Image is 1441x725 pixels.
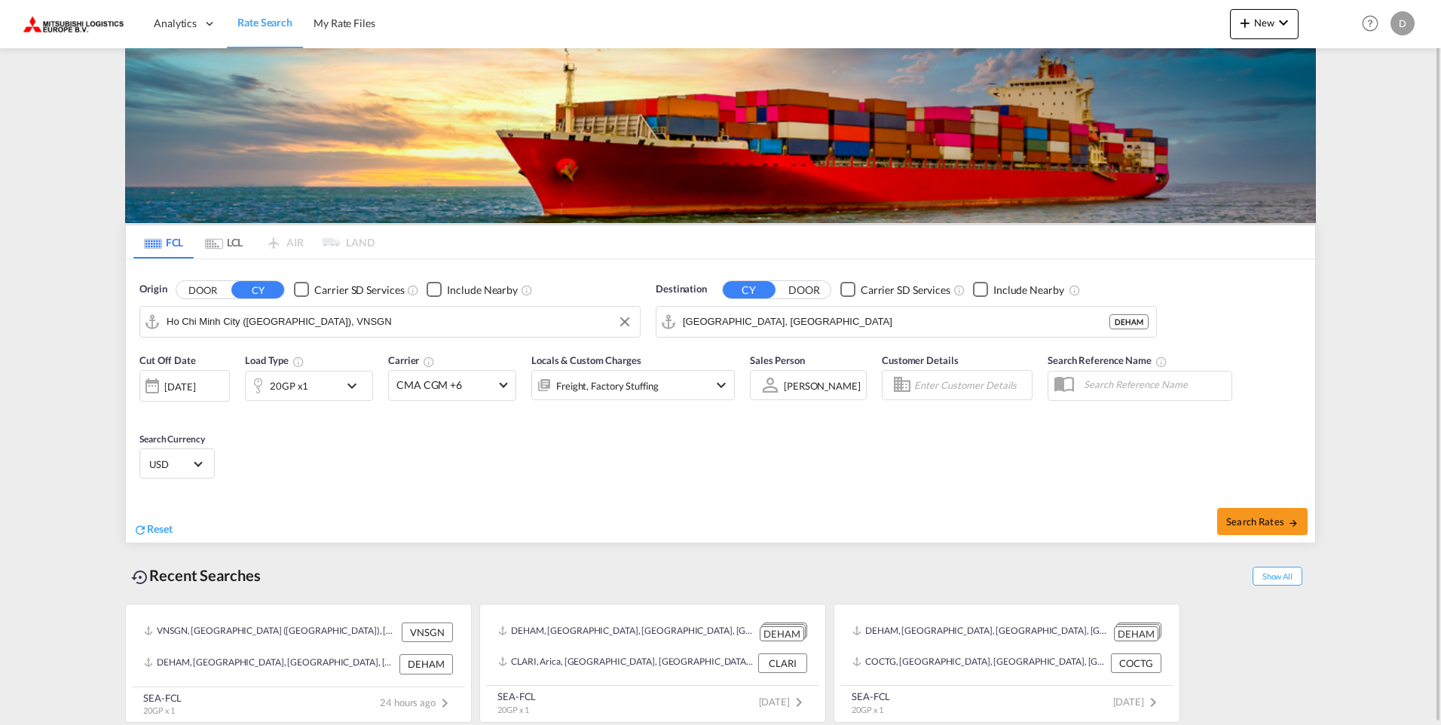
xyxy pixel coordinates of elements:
[852,653,1107,673] div: COCTG, Cartagena, Colombia, South America, Americas
[840,282,950,298] md-checkbox: Checkbox No Ink
[1391,11,1415,35] div: D
[784,380,861,392] div: [PERSON_NAME]
[973,282,1064,298] md-checkbox: Checkbox No Ink
[1111,653,1161,673] div: COCTG
[167,310,632,333] input: Search by Port
[497,690,536,703] div: SEA-FCL
[314,17,375,29] span: My Rate Files
[380,696,454,708] span: 24 hours ago
[154,16,197,31] span: Analytics
[953,284,965,296] md-icon: Unchecked: Search for CY (Container Yard) services for all selected carriers.Checked : Search for...
[1155,356,1167,368] md-icon: Your search will be saved by the below given name
[1069,284,1081,296] md-icon: Unchecked: Ignores neighbouring ports when fetching rates.Checked : Includes neighbouring ports w...
[1230,9,1299,39] button: icon-plus 400-fgNewicon-chevron-down
[407,284,419,296] md-icon: Unchecked: Search for CY (Container Yard) services for all selected carriers.Checked : Search for...
[498,653,754,673] div: CLARI, Arica, Chile, South America, Americas
[1113,696,1162,708] span: [DATE]
[131,568,149,586] md-icon: icon-backup-restore
[556,375,659,396] div: Freight Factory Stuffing
[245,371,373,401] div: 20GP x1icon-chevron-down
[125,48,1316,223] img: LCL+%26+FCL+BACKGROUND.png
[125,558,267,592] div: Recent Searches
[148,453,207,475] md-select: Select Currency: $ USDUnited States Dollar
[147,522,173,535] span: Reset
[126,259,1315,543] div: Origin DOOR CY Checkbox No InkUnchecked: Search for CY (Container Yard) services for all selected...
[343,377,369,395] md-icon: icon-chevron-down
[861,283,950,298] div: Carrier SD Services
[1236,14,1254,32] md-icon: icon-plus 400-fg
[723,281,776,298] button: CY
[144,654,396,674] div: DEHAM, Hamburg, Germany, Western Europe, Europe
[683,310,1109,333] input: Search by Port
[790,693,808,711] md-icon: icon-chevron-right
[778,281,831,298] button: DOOR
[1114,626,1158,642] div: DEHAM
[782,375,862,396] md-select: Sales Person: Dana Dönselmann
[852,623,1110,641] div: DEHAM, Hamburg, Germany, Western Europe, Europe
[133,522,173,538] div: icon-refreshReset
[882,354,958,366] span: Customer Details
[656,282,707,297] span: Destination
[133,225,194,258] md-tab-item: FCL
[245,354,304,366] span: Load Type
[1274,14,1293,32] md-icon: icon-chevron-down
[402,623,453,642] div: VNSGN
[497,705,529,714] span: 20GP x 1
[750,354,805,366] span: Sales Person
[993,283,1064,298] div: Include Nearby
[143,691,182,705] div: SEA-FCL
[1226,515,1299,528] span: Search Rates
[852,690,890,703] div: SEA-FCL
[758,653,807,673] div: CLARI
[1048,354,1167,366] span: Search Reference Name
[521,284,533,296] md-icon: Unchecked: Ignores neighbouring ports when fetching rates.Checked : Includes neighbouring ports w...
[237,16,292,29] span: Rate Search
[613,310,636,333] button: Clear Input
[388,354,435,366] span: Carrier
[396,378,494,393] span: CMA CGM +6
[399,654,453,674] div: DEHAM
[294,282,404,298] md-checkbox: Checkbox No Ink
[1076,373,1231,396] input: Search Reference Name
[164,380,195,393] div: [DATE]
[760,626,804,642] div: DEHAM
[834,604,1180,723] recent-search-card: DEHAM, [GEOGRAPHIC_DATA], [GEOGRAPHIC_DATA], [GEOGRAPHIC_DATA], [GEOGRAPHIC_DATA] DEHAMCOCTG, [GE...
[292,356,304,368] md-icon: icon-information-outline
[1236,17,1293,29] span: New
[143,705,175,715] span: 20GP x 1
[149,457,191,471] span: USD
[712,376,730,394] md-icon: icon-chevron-down
[914,374,1027,396] input: Enter Customer Details
[531,370,735,400] div: Freight Factory Stuffingicon-chevron-down
[656,307,1156,337] md-input-container: Hamburg, DEHAM
[759,696,808,708] span: [DATE]
[194,225,254,258] md-tab-item: LCL
[133,523,147,537] md-icon: icon-refresh
[1253,567,1302,586] span: Show All
[1217,508,1308,535] button: Search Ratesicon-arrow-right
[231,281,284,298] button: CY
[139,370,230,402] div: [DATE]
[139,282,167,297] span: Origin
[1357,11,1391,38] div: Help
[139,354,196,366] span: Cut Off Date
[447,283,518,298] div: Include Nearby
[531,354,641,366] span: Locals & Custom Charges
[427,282,518,298] md-checkbox: Checkbox No Ink
[270,375,308,396] div: 20GP x1
[423,356,435,368] md-icon: The selected Trucker/Carrierwill be displayed in the rate results If the rates are from another f...
[436,694,454,712] md-icon: icon-chevron-right
[139,400,151,421] md-datepicker: Select
[1288,518,1299,528] md-icon: icon-arrow-right
[314,283,404,298] div: Carrier SD Services
[133,225,375,258] md-pagination-wrapper: Use the left and right arrow keys to navigate between tabs
[1109,314,1149,329] div: DEHAM
[140,307,640,337] md-input-container: Ho Chi Minh City (Saigon), VNSGN
[176,281,229,298] button: DOOR
[479,604,826,723] recent-search-card: DEHAM, [GEOGRAPHIC_DATA], [GEOGRAPHIC_DATA], [GEOGRAPHIC_DATA], [GEOGRAPHIC_DATA] DEHAMCLARI, Ari...
[125,604,472,723] recent-search-card: VNSGN, [GEOGRAPHIC_DATA] ([GEOGRAPHIC_DATA]), [GEOGRAPHIC_DATA], [GEOGRAPHIC_DATA], [GEOGRAPHIC_D...
[23,7,124,41] img: 0def066002f611f0b450c5c881a5d6ed.png
[498,623,756,641] div: DEHAM, Hamburg, Germany, Western Europe, Europe
[1357,11,1383,36] span: Help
